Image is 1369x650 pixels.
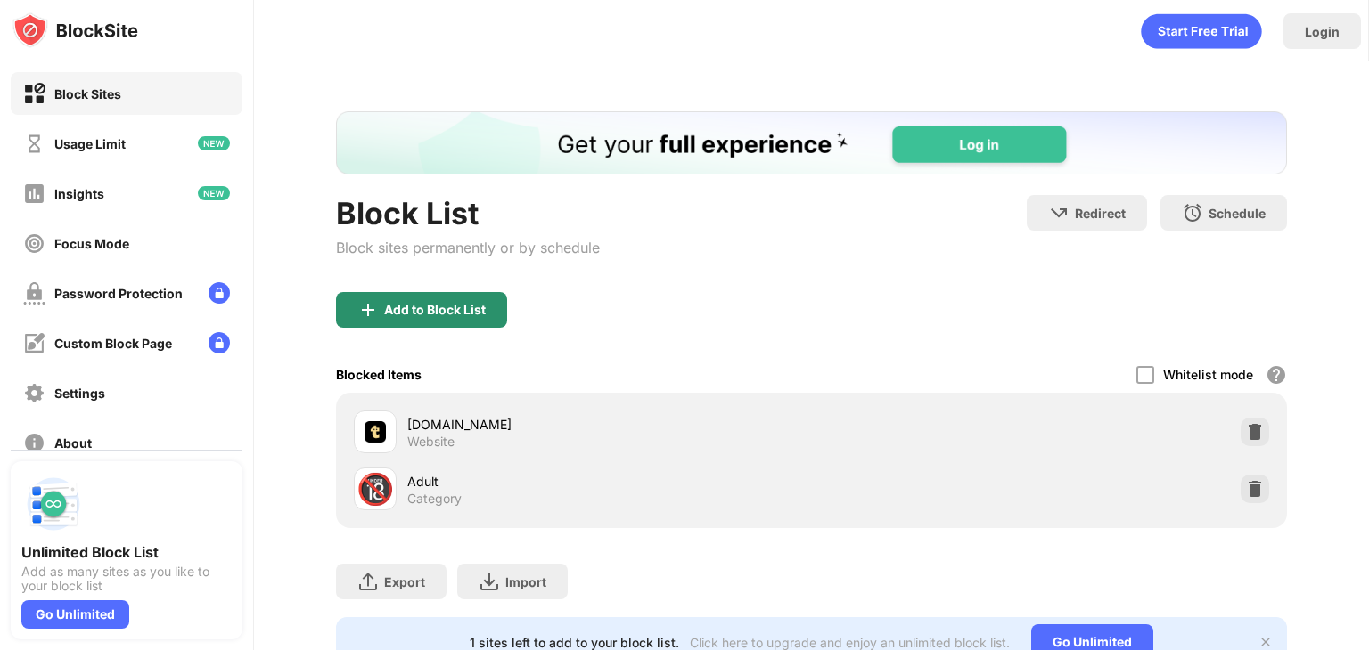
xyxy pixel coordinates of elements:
img: lock-menu.svg [209,282,230,304]
div: Insights [54,186,104,201]
div: animation [1141,13,1262,49]
div: Password Protection [54,286,183,301]
iframe: Banner [336,111,1287,174]
div: Export [384,574,425,589]
img: about-off.svg [23,432,45,454]
div: Category [407,491,462,507]
div: Login [1305,24,1340,39]
div: Focus Mode [54,236,129,251]
img: new-icon.svg [198,136,230,150]
div: Block Sites [54,86,121,102]
div: Usage Limit [54,136,126,151]
div: Block sites permanently or by schedule [336,239,600,256]
img: password-protection-off.svg [23,282,45,305]
img: focus-off.svg [23,232,45,255]
div: Website [407,434,455,450]
div: About [54,435,92,451]
img: favicons [365,421,386,443]
div: Click here to upgrade and enjoy an unlimited block list. [690,635,1010,650]
img: x-button.svg [1258,635,1273,649]
img: insights-off.svg [23,183,45,205]
img: logo-blocksite.svg [12,12,138,48]
div: 🔞 [357,471,394,508]
img: time-usage-off.svg [23,133,45,155]
div: Block List [336,195,600,232]
img: push-block-list.svg [21,472,86,536]
div: [DOMAIN_NAME] [407,415,811,434]
div: 1 sites left to add to your block list. [470,635,679,650]
img: settings-off.svg [23,382,45,404]
div: Add as many sites as you like to your block list [21,565,232,593]
img: customize-block-page-off.svg [23,332,45,354]
img: lock-menu.svg [209,332,230,353]
div: Add to Block List [384,303,486,317]
div: Blocked Items [336,367,422,382]
img: block-on.svg [23,83,45,105]
div: Settings [54,386,105,401]
div: Import [505,574,546,589]
div: Schedule [1209,206,1266,221]
img: new-icon.svg [198,186,230,200]
div: Go Unlimited [21,600,129,629]
div: Custom Block Page [54,336,172,351]
div: Unlimited Block List [21,543,232,561]
div: Whitelist mode [1163,367,1253,382]
div: Redirect [1075,206,1126,221]
div: Adult [407,472,811,491]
